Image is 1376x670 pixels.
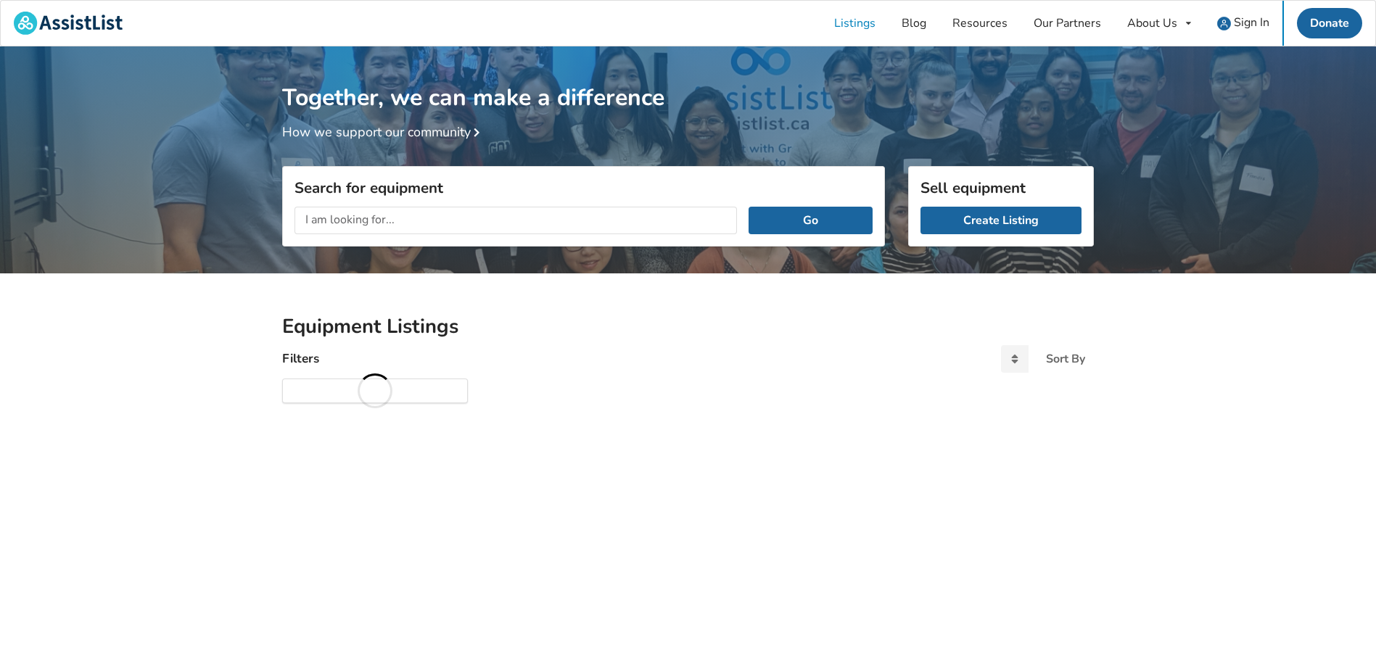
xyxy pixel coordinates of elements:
[1297,8,1362,38] a: Donate
[1234,15,1269,30] span: Sign In
[282,314,1094,339] h2: Equipment Listings
[294,178,873,197] h3: Search for equipment
[14,12,123,35] img: assistlist-logo
[939,1,1021,46] a: Resources
[1127,17,1177,29] div: About Us
[282,123,485,141] a: How we support our community
[294,207,737,234] input: I am looking for...
[282,350,319,367] h4: Filters
[920,207,1082,234] a: Create Listing
[1046,353,1085,365] div: Sort By
[889,1,939,46] a: Blog
[1204,1,1282,46] a: user icon Sign In
[1021,1,1114,46] a: Our Partners
[821,1,889,46] a: Listings
[1217,17,1231,30] img: user icon
[749,207,873,234] button: Go
[282,46,1094,112] h1: Together, we can make a difference
[920,178,1082,197] h3: Sell equipment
